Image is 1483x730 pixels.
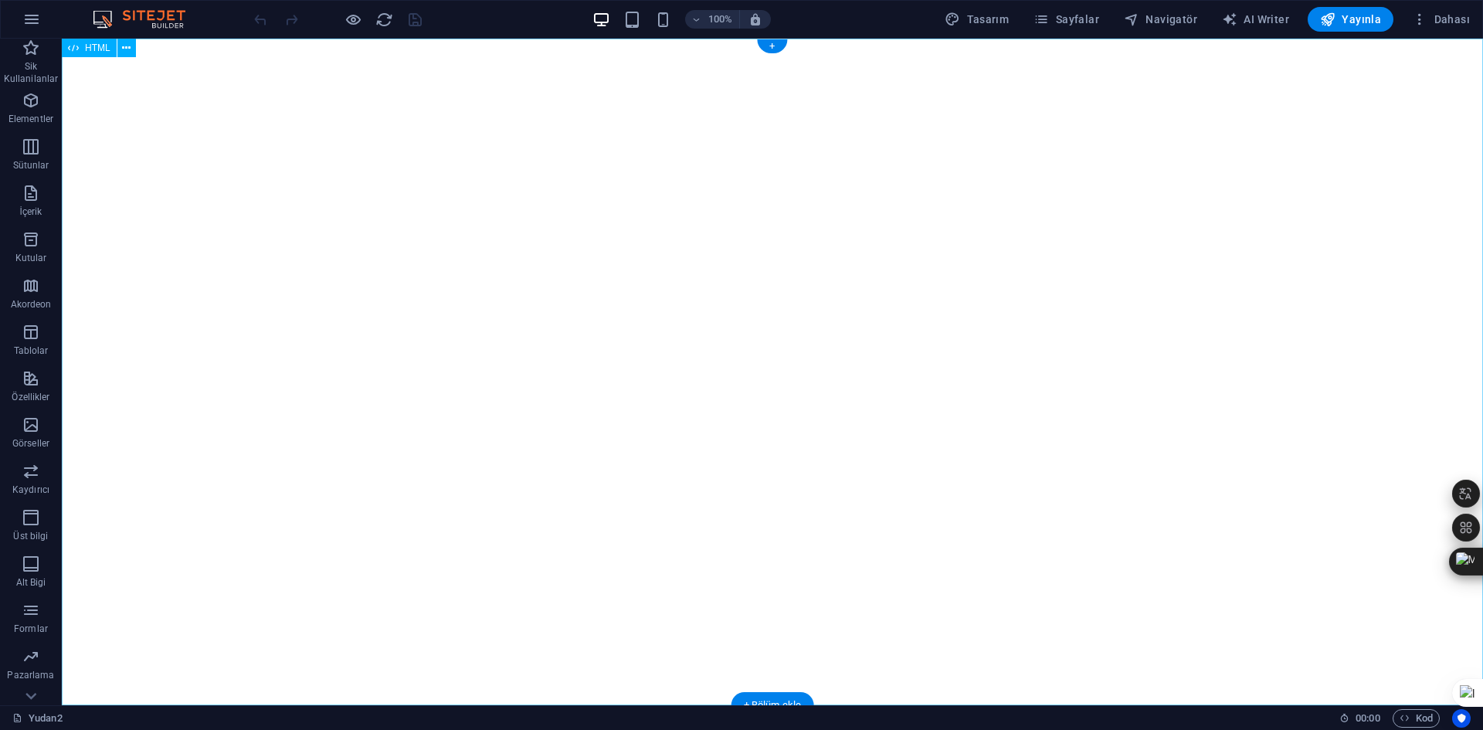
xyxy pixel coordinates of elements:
[1339,709,1380,728] h6: Oturum süresi
[945,12,1009,27] span: Tasarım
[708,10,733,29] h6: 100%
[731,692,814,718] div: + Bölüm ekle
[375,10,393,29] button: reload
[14,345,49,357] p: Tablolar
[1118,7,1203,32] button: Navigatör
[1412,12,1470,27] span: Dahası
[1027,7,1105,32] button: Sayfalar
[1033,12,1099,27] span: Sayfalar
[1124,12,1197,27] span: Navigatör
[13,159,49,171] p: Sütunlar
[16,576,46,589] p: Alt Bigi
[1308,7,1393,32] button: Yayınla
[1356,709,1379,728] span: 00 00
[757,39,787,53] div: +
[12,484,49,496] p: Kaydırıcı
[13,530,48,542] p: Üst bilgi
[12,391,49,403] p: Özellikler
[938,7,1015,32] button: Tasarım
[15,252,47,264] p: Kutular
[89,10,205,29] img: Editor Logo
[11,298,52,311] p: Akordeon
[1393,709,1440,728] button: Kod
[14,623,48,635] p: Formlar
[8,113,53,125] p: Elementler
[344,10,362,29] button: Ön izleme modundan çıkıp düzenlemeye devam etmek için buraya tıklayın
[748,12,762,26] i: Yeniden boyutlandırmada yakınlaştırma düzeyini seçilen cihaza uyacak şekilde otomatik olarak ayarla.
[1452,709,1471,728] button: Usercentrics
[1366,712,1369,724] span: :
[1406,7,1476,32] button: Dahası
[12,709,63,728] a: Seçimi iptal etmek için tıkla. Sayfaları açmak için çift tıkla
[7,669,54,681] p: Pazarlama
[1222,12,1289,27] span: AI Writer
[1400,709,1433,728] span: Kod
[375,11,393,29] i: Sayfayı yeniden yükleyin
[1216,7,1295,32] button: AI Writer
[85,43,110,53] span: HTML
[1320,12,1381,27] span: Yayınla
[12,437,49,450] p: Görseller
[938,7,1015,32] div: Tasarım (Ctrl+Alt+Y)
[19,205,42,218] p: İçerik
[685,10,740,29] button: 100%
